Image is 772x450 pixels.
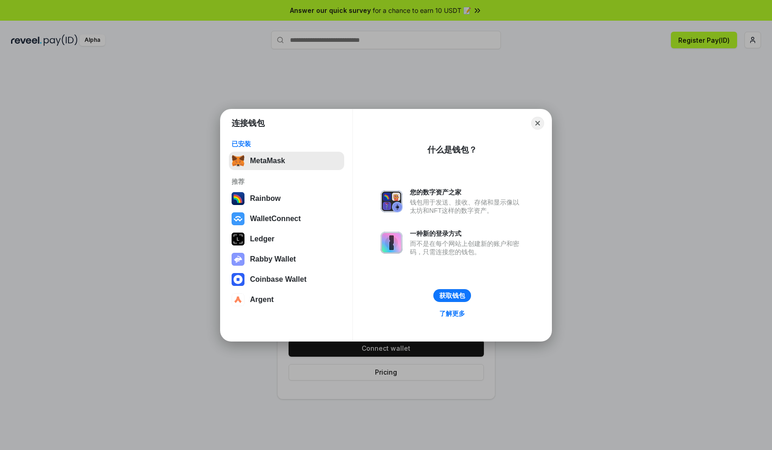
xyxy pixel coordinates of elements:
[380,190,403,212] img: svg+xml,%3Csvg%20xmlns%3D%22http%3A%2F%2Fwww.w3.org%2F2000%2Fsvg%22%20fill%3D%22none%22%20viewBox...
[439,291,465,300] div: 获取钱包
[250,275,307,284] div: Coinbase Wallet
[229,291,344,309] button: Argent
[410,198,524,215] div: 钱包用于发送、接收、存储和显示像以太坊和NFT这样的数字资产。
[250,194,281,203] div: Rainbow
[427,144,477,155] div: 什么是钱包？
[232,118,265,129] h1: 连接钱包
[250,215,301,223] div: WalletConnect
[229,230,344,248] button: Ledger
[232,253,244,266] img: svg+xml,%3Csvg%20xmlns%3D%22http%3A%2F%2Fwww.w3.org%2F2000%2Fsvg%22%20fill%3D%22none%22%20viewBox...
[250,296,274,304] div: Argent
[229,189,344,208] button: Rainbow
[232,273,244,286] img: svg+xml,%3Csvg%20width%3D%2228%22%20height%3D%2228%22%20viewBox%3D%220%200%2028%2028%22%20fill%3D...
[439,309,465,318] div: 了解更多
[232,154,244,167] img: svg+xml,%3Csvg%20fill%3D%22none%22%20height%3D%2233%22%20viewBox%3D%220%200%2035%2033%22%20width%...
[250,255,296,263] div: Rabby Wallet
[434,308,471,319] a: 了解更多
[380,232,403,254] img: svg+xml,%3Csvg%20xmlns%3D%22http%3A%2F%2Fwww.w3.org%2F2000%2Fsvg%22%20fill%3D%22none%22%20viewBox...
[531,117,544,130] button: Close
[232,293,244,306] img: svg+xml,%3Csvg%20width%3D%2228%22%20height%3D%2228%22%20viewBox%3D%220%200%2028%2028%22%20fill%3D...
[232,192,244,205] img: svg+xml,%3Csvg%20width%3D%22120%22%20height%3D%22120%22%20viewBox%3D%220%200%20120%20120%22%20fil...
[232,212,244,225] img: svg+xml,%3Csvg%20width%3D%2228%22%20height%3D%2228%22%20viewBox%3D%220%200%2028%2028%22%20fill%3D...
[229,152,344,170] button: MetaMask
[250,235,274,243] div: Ledger
[232,177,341,186] div: 推荐
[232,140,341,148] div: 已安装
[433,289,471,302] button: 获取钱包
[229,270,344,289] button: Coinbase Wallet
[232,233,244,245] img: svg+xml,%3Csvg%20xmlns%3D%22http%3A%2F%2Fwww.w3.org%2F2000%2Fsvg%22%20width%3D%2228%22%20height%3...
[229,250,344,268] button: Rabby Wallet
[250,157,285,165] div: MetaMask
[229,210,344,228] button: WalletConnect
[410,188,524,196] div: 您的数字资产之家
[410,229,524,238] div: 一种新的登录方式
[410,239,524,256] div: 而不是在每个网站上创建新的账户和密码，只需连接您的钱包。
